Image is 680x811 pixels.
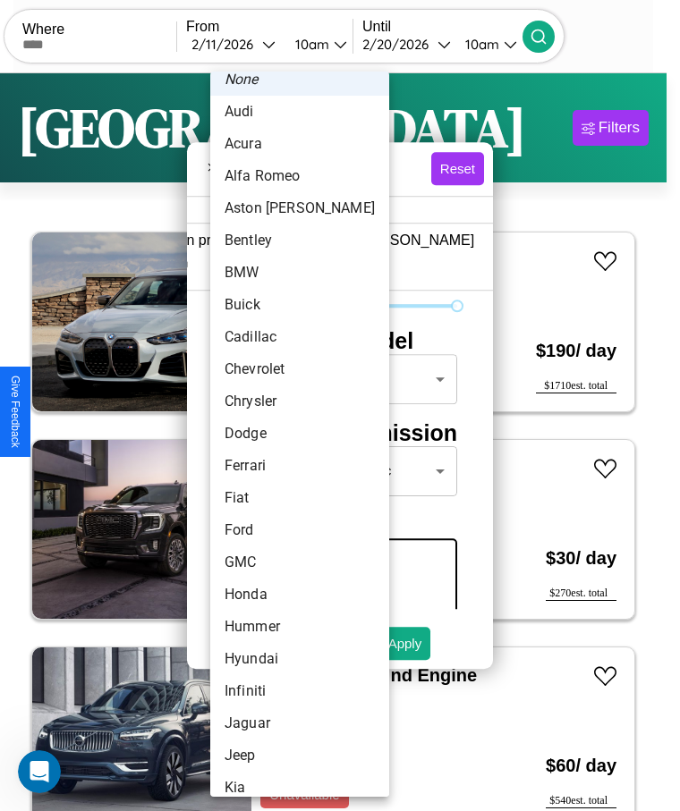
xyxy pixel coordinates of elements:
[210,128,389,160] li: Acura
[210,514,389,546] li: Ford
[210,772,389,804] li: Kia
[210,321,389,353] li: Cadillac
[210,482,389,514] li: Fiat
[225,69,259,90] em: None
[210,675,389,707] li: Infiniti
[210,450,389,482] li: Ferrari
[18,750,61,793] iframe: Intercom live chat
[210,289,389,321] li: Buick
[9,376,21,448] div: Give Feedback
[210,96,389,128] li: Audi
[210,643,389,675] li: Hyundai
[210,192,389,224] li: Aston [PERSON_NAME]
[210,160,389,192] li: Alfa Romeo
[210,707,389,739] li: Jaguar
[210,385,389,418] li: Chrysler
[210,579,389,611] li: Honda
[210,353,389,385] li: Chevrolet
[210,257,389,289] li: BMW
[210,418,389,450] li: Dodge
[210,611,389,643] li: Hummer
[210,546,389,579] li: GMC
[210,224,389,257] li: Bentley
[210,739,389,772] li: Jeep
